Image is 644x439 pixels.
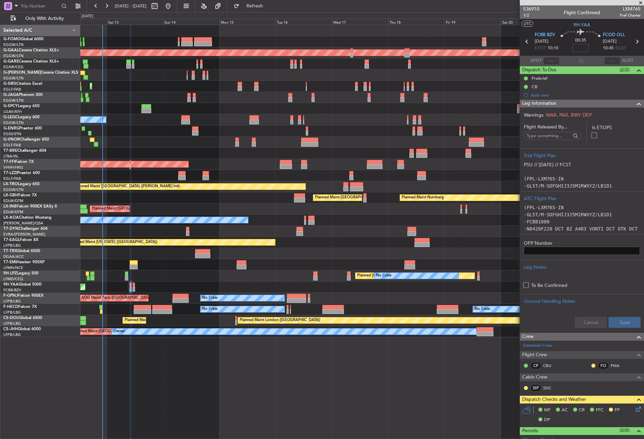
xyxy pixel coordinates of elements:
[615,45,626,52] span: ELDT
[3,98,24,103] a: EGGW/LTN
[3,93,19,97] span: G-JAGA
[332,19,388,25] div: Wed 17
[3,294,18,298] span: F-GPNJ
[598,362,609,369] div: FO
[3,316,42,320] a: CS-DOUGlobal 6500
[3,321,21,326] a: LFPB/LBG
[3,187,24,192] a: EGGW/LTN
[530,384,541,392] div: ISP
[81,293,152,303] div: AOG Maint Paris ([GEOGRAPHIC_DATA])
[562,407,568,414] span: AC
[445,19,501,25] div: Fri 19
[524,298,640,305] div: Ground Handling Notes
[524,205,564,210] code: (FPL-LXM765-IN
[3,254,24,259] a: DGAA/ACC
[241,4,269,8] span: Refresh
[3,276,23,282] a: LFMD/CEQ
[3,260,17,264] span: T7-EMI
[524,212,612,217] code: -GL5T/M-SDFGHIJ3J5M1RWXYZ/LB1D1
[575,37,586,44] span: 00:35
[524,195,640,202] div: ATC Flight Plan
[524,264,640,271] div: Leg Notes
[357,271,453,281] div: Planned [GEOGRAPHIC_DATA] ([GEOGRAPHIC_DATA])
[3,149,17,153] span: T7-BRE
[3,104,18,108] span: G-SPCY
[3,327,18,331] span: CS-JHH
[113,326,125,337] div: Owner
[202,293,218,303] div: No Crew
[3,210,23,215] a: EDLW/DTM
[603,38,617,45] span: [DATE]
[3,171,17,175] span: T7-LZZI
[107,19,163,25] div: Sat 13
[620,13,641,18] span: Pref Charter
[3,138,20,142] span: G-VNOR
[522,100,556,107] span: Leg Information
[531,57,542,64] span: ATOT
[521,21,533,27] button: UTC
[579,407,585,414] span: CR
[3,305,18,309] span: F-HECD
[3,232,45,237] a: EVRA/[PERSON_NAME]
[3,227,19,231] span: T7-DYN
[522,351,547,359] span: Flight Crew
[3,165,23,170] a: VHHH/HKG
[522,427,538,435] span: Permits
[523,5,539,13] span: 536910
[3,93,43,97] a: G-JAGAPhenom 300
[543,363,558,369] a: CBU
[3,216,19,220] span: LX-AOA
[3,171,40,175] a: T7-LZZIPraetor 600
[535,45,546,52] span: ETOT
[620,66,629,73] span: (2/2)
[3,126,19,130] span: G-ENRG
[3,327,41,331] a: CS-JHHGlobal 6000
[3,299,21,304] a: LFPB/LBG
[532,75,547,81] div: Prebrief
[3,76,24,81] a: EGGW/LTN
[3,42,24,47] a: EGGW/LTN
[125,315,231,325] div: Planned Maint [GEOGRAPHIC_DATA] ([GEOGRAPHIC_DATA])
[3,126,42,130] a: G-ENRGPraetor 600
[524,176,564,181] code: (FPL-LXM765-IN
[82,14,93,19] div: [DATE]
[522,396,586,404] span: Dispatch Checks and Weather
[3,109,22,114] a: LGAV/ATH
[3,176,21,181] a: EGLF/FAB
[92,204,198,214] div: Planned Maint [GEOGRAPHIC_DATA] ([GEOGRAPHIC_DATA])
[547,45,558,52] span: 10:10
[615,407,620,414] span: FP
[3,149,46,153] a: T7-BREChallenger 604
[544,417,550,423] span: DP
[219,19,276,25] div: Mon 15
[3,82,42,86] a: G-SIRSCitation Excel
[3,59,59,64] a: G-GARECessna Citation XLS+
[522,333,534,341] span: Crew
[18,16,71,21] span: Only With Activity
[402,193,444,203] div: Planned Maint Nurnberg
[592,124,640,131] label: Is ETOPS
[3,204,57,209] a: LX-INBFalcon 900EX EASy II
[524,152,640,159] div: Trial Flight Plan
[546,112,592,118] span: WAR, PAX, RWY DEP
[524,183,612,189] code: -GL5T/M-SDFGHIJ3J5M1RWXYZ/LB1D1
[3,221,43,226] a: [PERSON_NAME]/QSA
[3,294,44,298] a: F-GPNJFalcon 900EX
[524,219,549,224] code: -FCBB1000
[3,182,39,186] a: LX-TROLegacy 650
[163,19,219,25] div: Sun 14
[3,305,37,309] a: F-HECDFalcon 7X
[3,48,19,52] span: G-GAAL
[3,120,24,125] a: EGGW/LTN
[3,104,39,108] a: G-SPCYLegacy 650
[388,19,445,25] div: Thu 18
[596,407,603,414] span: FFC
[3,71,78,75] a: G-[PERSON_NAME]Cessna Citation XLS
[231,1,271,11] button: Refresh
[3,238,38,242] a: T7-EAGLFalcon 8X
[3,332,21,337] a: LFPB/LBG
[3,87,21,92] a: EGLF/FAB
[71,237,157,247] div: Planned Maint [US_STATE] ([GEOGRAPHIC_DATA])
[603,45,614,52] span: 10:45
[3,37,21,41] span: G-FOMO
